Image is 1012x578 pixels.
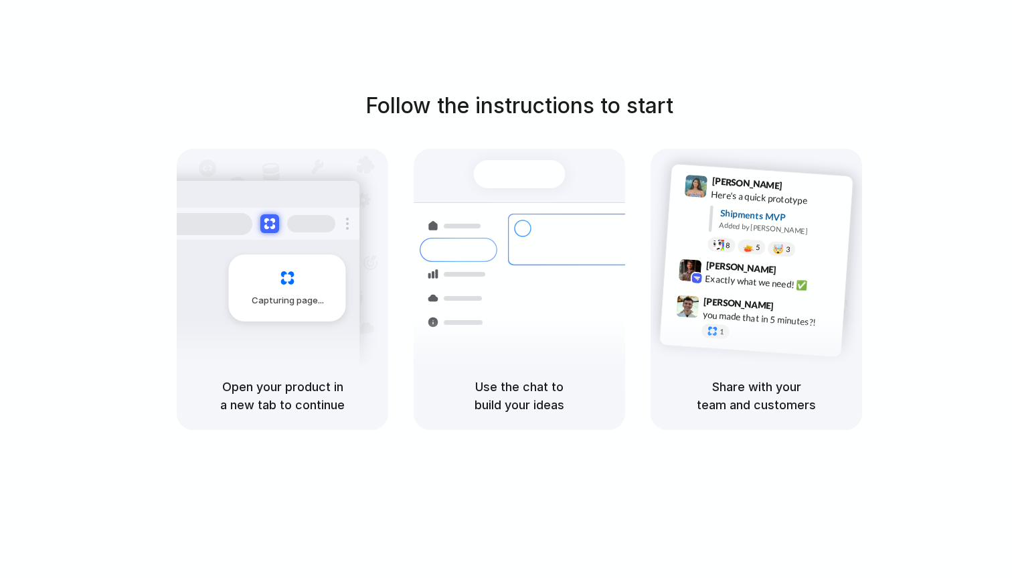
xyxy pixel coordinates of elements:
div: 🤯 [773,244,784,255]
h5: Share with your team and customers [667,378,846,414]
span: 5 [756,244,760,251]
div: Added by [PERSON_NAME] [719,220,842,239]
span: 1 [720,328,724,336]
span: [PERSON_NAME] [703,294,774,313]
div: Here's a quick prototype [711,188,845,210]
span: Capturing page [252,294,326,307]
span: 3 [786,246,790,253]
h5: Use the chat to build your ideas [430,378,609,414]
span: 9:41 AM [786,180,814,196]
span: [PERSON_NAME] [705,258,776,277]
span: 9:42 AM [780,265,808,281]
div: you made that in 5 minutes?! [702,308,836,331]
h5: Open your product in a new tab to continue [193,378,372,414]
span: 9:47 AM [778,301,805,317]
div: Exactly what we need! ✅ [705,272,839,295]
div: Shipments MVP [720,206,843,228]
h1: Follow the instructions to start [365,90,673,122]
span: [PERSON_NAME] [711,173,782,193]
span: 8 [726,242,730,249]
